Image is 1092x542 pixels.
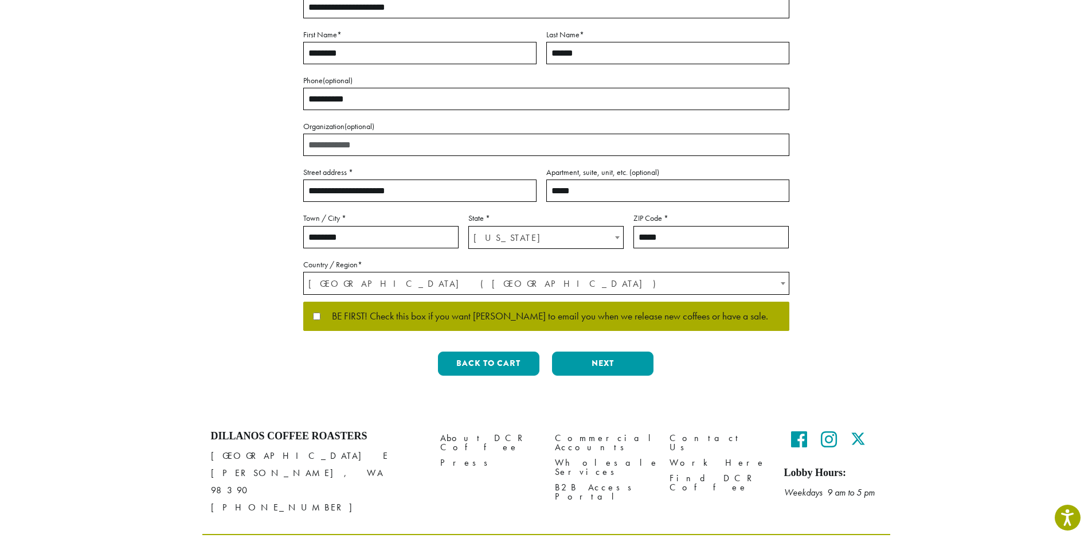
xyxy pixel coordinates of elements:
label: ZIP Code [633,211,789,225]
label: Street address [303,165,537,180]
span: (optional) [629,167,659,177]
span: State [468,226,624,249]
span: Washington [469,227,623,249]
a: Find DCR Coffee [670,471,767,496]
label: Last Name [546,28,789,42]
a: Press [440,455,538,471]
label: Town / City [303,211,459,225]
input: BE FIRST! Check this box if you want [PERSON_NAME] to email you when we release new coffees or ha... [313,313,320,320]
a: Wholesale Services [555,455,652,480]
em: Weekdays 9 am to 5 pm [784,486,875,498]
a: B2B Access Portal [555,480,652,505]
span: BE FIRST! Check this box if you want [PERSON_NAME] to email you when we release new coffees or ha... [320,311,768,322]
span: United States (US) [304,272,789,295]
a: Contact Us [670,430,767,455]
a: About DCR Coffee [440,430,538,455]
a: Commercial Accounts [555,430,652,455]
span: Country / Region [303,272,789,295]
span: (optional) [345,121,374,131]
label: Organization [303,119,789,134]
button: Next [552,352,653,376]
a: Work Here [670,455,767,471]
h5: Lobby Hours: [784,467,882,479]
button: Back to cart [438,352,539,376]
h4: Dillanos Coffee Roasters [211,430,423,443]
span: (optional) [323,75,353,85]
label: State [468,211,624,225]
p: [GEOGRAPHIC_DATA] E [PERSON_NAME], WA 98390 [PHONE_NUMBER] [211,447,423,516]
label: First Name [303,28,537,42]
label: Apartment, suite, unit, etc. [546,165,789,180]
